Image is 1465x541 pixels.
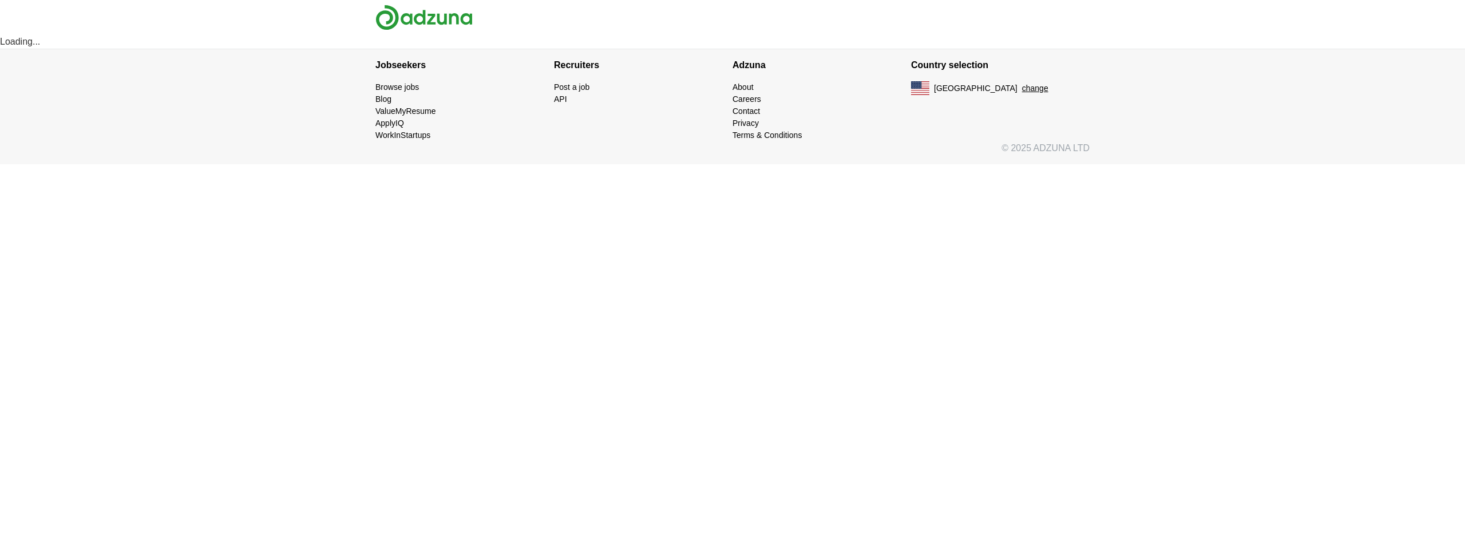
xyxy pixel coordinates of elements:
[554,94,567,104] a: API
[366,141,1099,164] div: © 2025 ADZUNA LTD
[375,131,430,140] a: WorkInStartups
[732,82,754,92] a: About
[1022,82,1048,94] button: change
[732,106,760,116] a: Contact
[911,81,929,95] img: US flag
[375,94,391,104] a: Blog
[732,94,761,104] a: Careers
[732,119,759,128] a: Privacy
[375,106,436,116] a: ValueMyResume
[375,5,473,30] img: Adzuna logo
[375,119,404,128] a: ApplyIQ
[911,49,1090,81] h4: Country selection
[732,131,802,140] a: Terms & Conditions
[375,82,419,92] a: Browse jobs
[554,82,589,92] a: Post a job
[934,82,1017,94] span: [GEOGRAPHIC_DATA]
